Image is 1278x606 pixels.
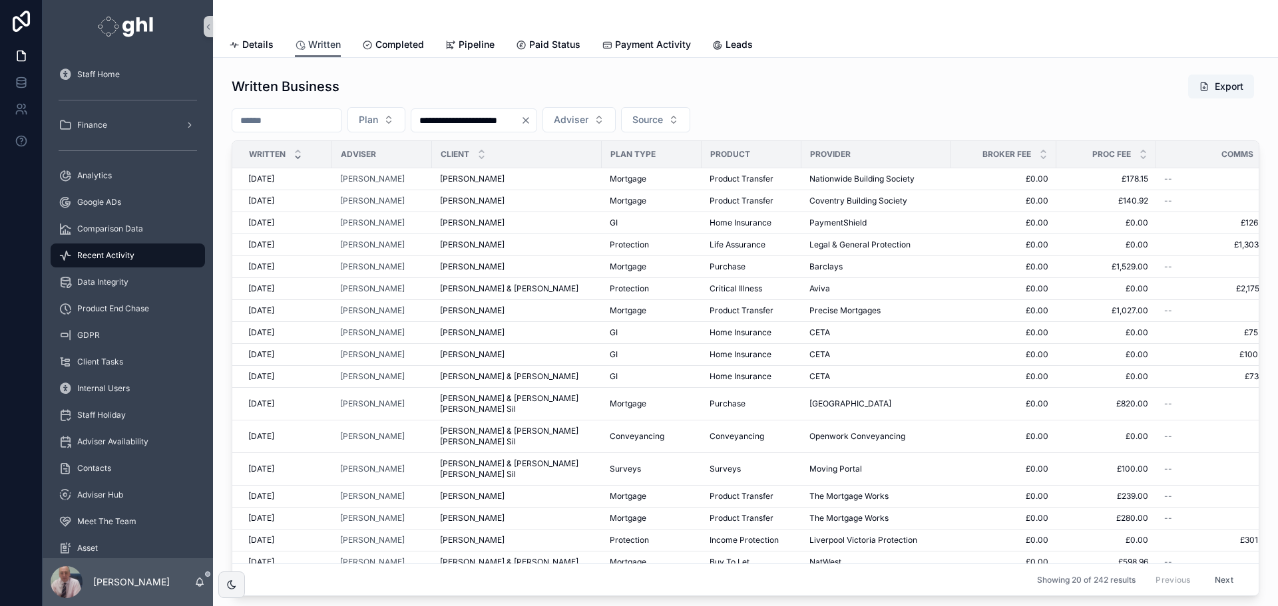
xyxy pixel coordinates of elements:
[340,261,405,272] a: [PERSON_NAME]
[440,305,594,316] a: [PERSON_NAME]
[958,283,1048,294] span: £0.00
[809,464,862,474] span: Moving Portal
[308,38,341,51] span: Written
[340,196,405,206] a: [PERSON_NAME]
[51,456,205,480] a: Contacts
[1164,431,1172,442] span: --
[542,107,616,132] button: Select Button
[809,305,943,316] a: Precise Mortgages
[958,196,1048,206] a: £0.00
[340,327,405,338] a: [PERSON_NAME]
[248,398,324,409] a: [DATE]
[710,327,793,338] a: Home Insurance
[958,261,1048,272] span: £0.00
[1164,218,1271,228] a: £126.00
[440,174,505,184] span: [PERSON_NAME]
[340,174,405,184] span: [PERSON_NAME]
[77,463,111,474] span: Contacts
[1064,349,1148,360] span: £0.00
[340,431,405,442] span: [PERSON_NAME]
[440,371,578,382] span: [PERSON_NAME] & [PERSON_NAME]
[248,349,274,360] span: [DATE]
[248,349,324,360] a: [DATE]
[1164,464,1271,474] a: --
[440,261,505,272] span: [PERSON_NAME]
[610,174,694,184] a: Mortgage
[710,349,793,360] a: Home Insurance
[726,38,753,51] span: Leads
[1064,218,1148,228] a: £0.00
[248,305,324,316] a: [DATE]
[710,371,793,382] a: Home Insurance
[440,218,505,228] span: [PERSON_NAME]
[610,327,694,338] a: GI
[516,33,580,59] a: Paid Status
[1164,398,1172,409] span: --
[1164,431,1271,442] a: --
[440,196,594,206] a: [PERSON_NAME]
[440,174,594,184] a: [PERSON_NAME]
[248,371,274,382] span: [DATE]
[440,283,594,294] a: [PERSON_NAME] & [PERSON_NAME]
[1164,239,1271,250] a: £1,303.07
[710,349,771,360] span: Home Insurance
[340,283,405,294] span: [PERSON_NAME]
[1164,327,1271,338] a: £75.00
[809,431,943,442] a: Openwork Conveyancing
[340,327,424,338] a: [PERSON_NAME]
[440,261,594,272] a: [PERSON_NAME]
[1064,305,1148,316] span: £1,027.00
[1064,261,1148,272] span: £1,529.00
[809,371,943,382] a: CETA
[440,239,505,250] span: [PERSON_NAME]
[340,218,405,228] span: [PERSON_NAME]
[440,371,594,382] a: [PERSON_NAME] & [PERSON_NAME]
[610,196,646,206] span: Mortgage
[610,218,618,228] span: GI
[710,327,771,338] span: Home Insurance
[710,218,771,228] span: Home Insurance
[248,239,324,250] a: [DATE]
[440,327,505,338] span: [PERSON_NAME]
[248,431,274,442] span: [DATE]
[958,464,1048,474] span: £0.00
[51,377,205,400] a: Internal Users
[958,327,1048,338] span: £0.00
[248,174,274,184] span: [DATE]
[440,426,594,447] span: [PERSON_NAME] & [PERSON_NAME] [PERSON_NAME] Sil
[615,38,691,51] span: Payment Activity
[51,113,205,137] a: Finance
[809,305,881,316] span: Precise Mortgages
[51,270,205,294] a: Data Integrity
[1064,327,1148,338] a: £0.00
[1164,305,1172,316] span: --
[248,398,274,409] span: [DATE]
[610,305,694,316] a: Mortgage
[51,217,205,241] a: Comparison Data
[809,371,830,382] span: CETA
[710,196,773,206] span: Product Transfer
[1164,261,1172,272] span: --
[809,174,915,184] span: Nationwide Building Society
[809,398,943,409] a: [GEOGRAPHIC_DATA]
[958,305,1048,316] a: £0.00
[440,458,594,480] a: [PERSON_NAME] & [PERSON_NAME] [PERSON_NAME] Sil
[712,33,753,59] a: Leads
[710,305,773,316] span: Product Transfer
[710,305,793,316] a: Product Transfer
[375,38,424,51] span: Completed
[710,398,745,409] span: Purchase
[1164,283,1271,294] span: £2,175.68
[51,63,205,86] a: Staff Home
[1188,75,1254,98] button: Export
[1164,371,1271,382] a: £73.50
[51,190,205,214] a: Google ADs
[340,305,405,316] span: [PERSON_NAME]
[242,38,274,51] span: Details
[632,113,663,126] span: Source
[51,430,205,454] a: Adviser Availability
[710,464,793,474] a: Surveys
